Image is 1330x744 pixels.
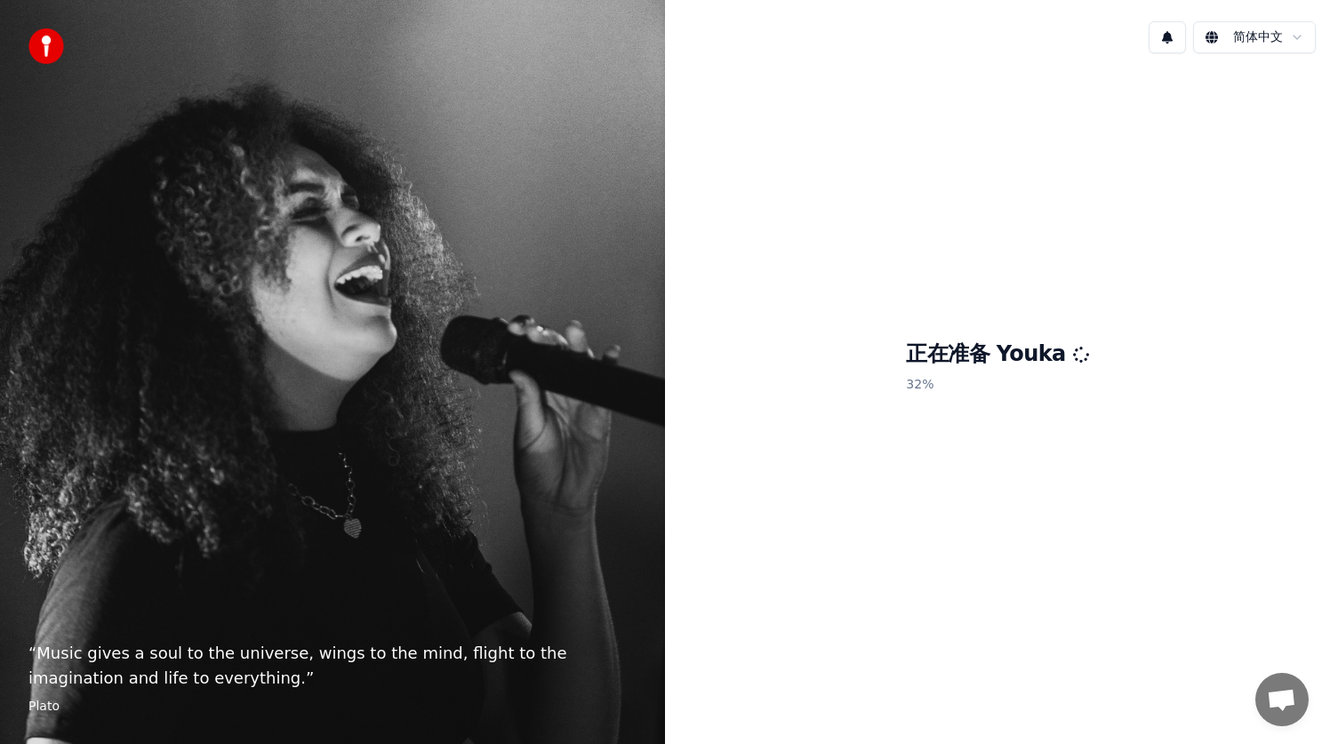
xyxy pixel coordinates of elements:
[28,641,637,691] p: “ Music gives a soul to the universe, wings to the mind, flight to the imagination and life to ev...
[1255,673,1309,726] div: 开放式聊天
[28,28,64,64] img: youka
[906,340,1088,369] h1: 正在准备 Youka
[28,698,637,716] footer: Plato
[906,369,1088,401] p: 32 %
